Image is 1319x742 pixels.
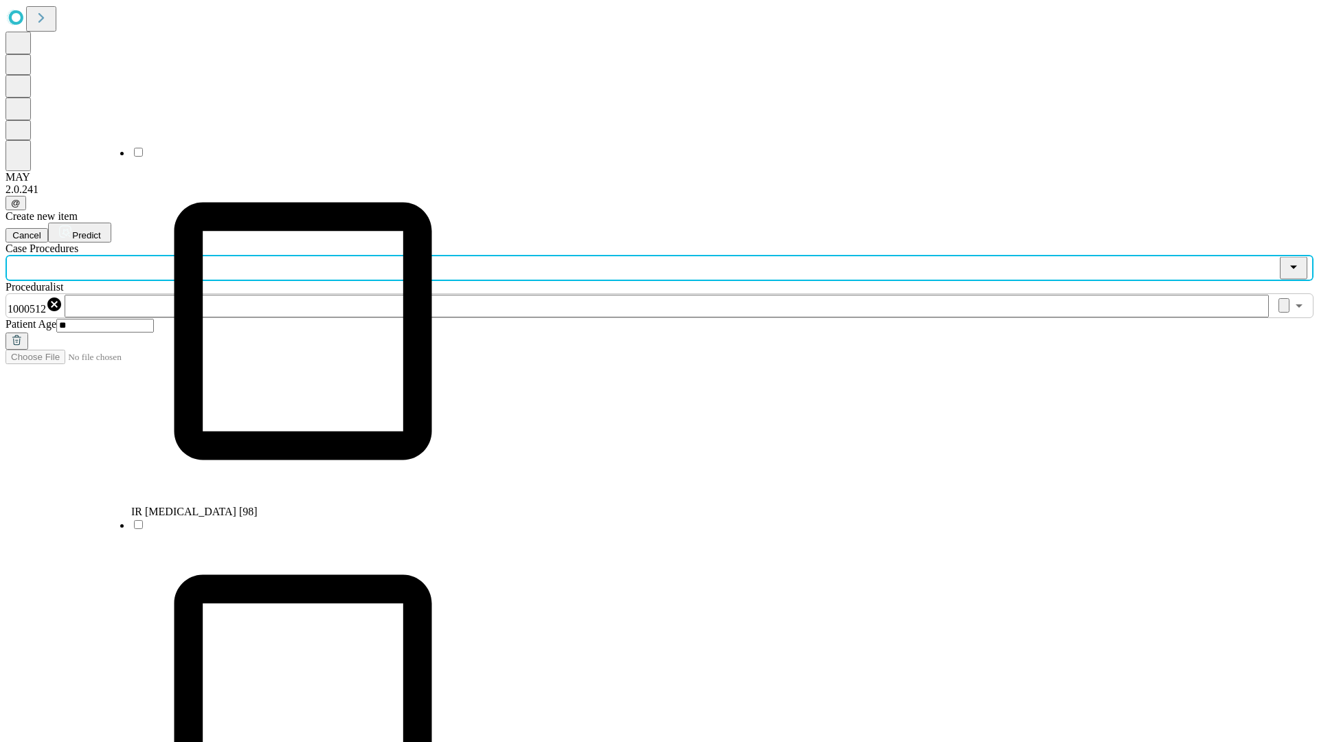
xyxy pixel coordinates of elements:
[8,296,63,315] div: 1000512
[131,506,258,517] span: IR [MEDICAL_DATA] [98]
[12,230,41,240] span: Cancel
[5,228,48,243] button: Cancel
[1289,296,1309,315] button: Open
[5,281,63,293] span: Proceduralist
[72,230,100,240] span: Predict
[48,223,111,243] button: Predict
[5,243,78,254] span: Scheduled Procedure
[1278,298,1289,313] button: Clear
[5,183,1314,196] div: 2.0.241
[5,171,1314,183] div: MAY
[5,210,78,222] span: Create new item
[1280,257,1307,280] button: Close
[11,198,21,208] span: @
[8,303,46,315] span: 1000512
[5,318,56,330] span: Patient Age
[5,196,26,210] button: @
